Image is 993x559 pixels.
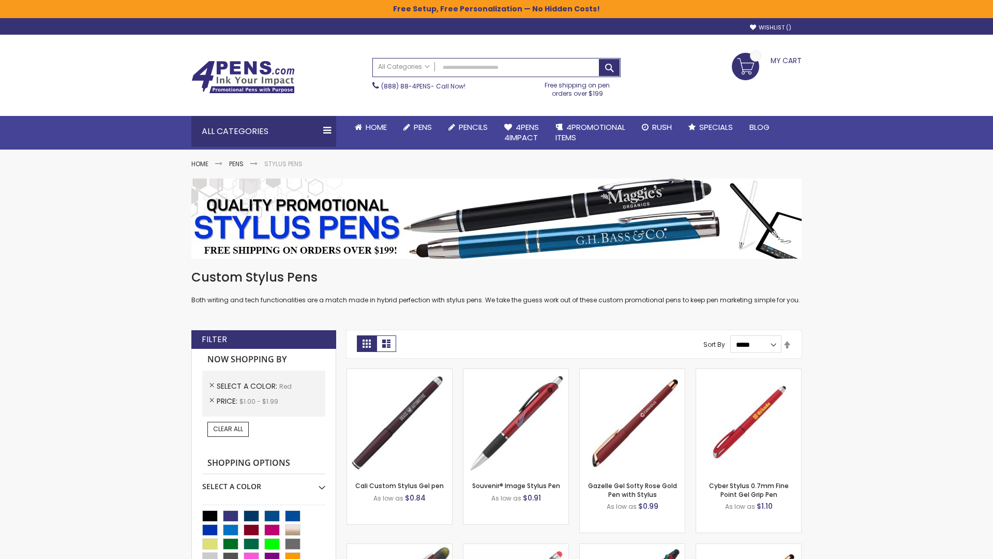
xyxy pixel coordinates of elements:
a: Home [347,116,395,139]
a: Wishlist [750,24,791,32]
span: Clear All [213,424,243,433]
span: Pencils [459,122,488,133]
a: Pencils [440,116,496,139]
strong: Filter [202,334,227,345]
strong: Now Shopping by [202,349,325,371]
a: Clear All [207,422,249,436]
a: Blog [741,116,778,139]
h1: Custom Stylus Pens [191,269,802,286]
a: Pens [229,159,244,168]
div: Both writing and tech functionalities are a match made in hybrid perfection with stylus pens. We ... [191,269,802,305]
a: Cali Custom Stylus Gel pen-Red [347,369,452,377]
span: Red [279,382,292,391]
a: Cali Custom Stylus Gel pen [355,481,444,490]
span: As low as [373,494,403,503]
span: As low as [491,494,521,503]
a: Orbitor 4 Color Assorted Ink Metallic Stylus Pens-Red [580,543,685,552]
a: Souvenir® Image Stylus Pen [472,481,560,490]
span: Price [217,396,239,406]
a: Cyber Stylus 0.7mm Fine Point Gel Grip Pen [709,481,789,498]
span: Select A Color [217,381,279,391]
img: 4Pens Custom Pens and Promotional Products [191,61,295,94]
img: Cyber Stylus 0.7mm Fine Point Gel Grip Pen-Red [696,369,801,474]
span: All Categories [378,63,430,71]
img: Gazelle Gel Softy Rose Gold Pen with Stylus-Red [580,369,685,474]
span: $0.99 [638,501,658,511]
img: Cali Custom Stylus Gel pen-Red [347,369,452,474]
a: Cyber Stylus 0.7mm Fine Point Gel Grip Pen-Red [696,369,801,377]
a: (888) 88-4PENS [381,82,431,91]
strong: Grid [357,335,377,352]
span: 4PROMOTIONAL ITEMS [555,122,625,143]
span: - Call Now! [381,82,465,91]
span: $0.84 [405,493,426,503]
a: Souvenir® Jalan Highlighter Stylus Pen Combo-Red [347,543,452,552]
a: Rush [634,116,680,139]
a: Gazelle Gel Softy Rose Gold Pen with Stylus - ColorJet-Red [696,543,801,552]
div: Select A Color [202,474,325,492]
img: Stylus Pens [191,179,802,259]
a: 4Pens4impact [496,116,547,150]
div: All Categories [191,116,336,147]
span: Pens [414,122,432,133]
span: As low as [607,502,637,511]
a: 4PROMOTIONALITEMS [547,116,634,150]
span: Blog [749,122,770,133]
span: Specials [699,122,733,133]
span: 4Pens 4impact [504,122,539,143]
span: $1.10 [757,501,773,511]
a: Pens [395,116,440,139]
label: Sort By [703,340,725,349]
a: Gazelle Gel Softy Rose Gold Pen with Stylus-Red [580,369,685,377]
img: Souvenir® Image Stylus Pen-Red [463,369,568,474]
span: Rush [652,122,672,133]
a: Gazelle Gel Softy Rose Gold Pen with Stylus [588,481,677,498]
a: Islander Softy Gel with Stylus - ColorJet Imprint-Red [463,543,568,552]
strong: Shopping Options [202,452,325,475]
span: As low as [725,502,755,511]
a: All Categories [373,58,435,76]
a: Home [191,159,208,168]
span: $0.91 [523,493,541,503]
strong: Stylus Pens [264,159,303,168]
span: $1.00 - $1.99 [239,397,278,406]
span: Home [366,122,387,133]
a: Souvenir® Image Stylus Pen-Red [463,369,568,377]
a: Specials [680,116,741,139]
div: Free shipping on pen orders over $199 [534,77,621,98]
